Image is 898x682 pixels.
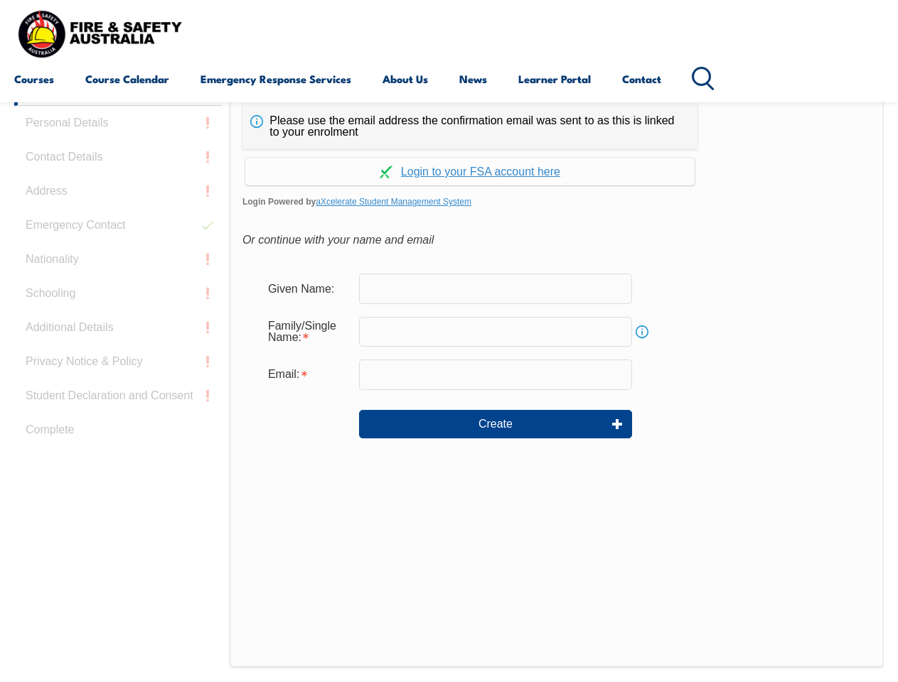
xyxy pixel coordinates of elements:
div: Family/Single Name is required. [257,313,359,351]
a: Contact [622,62,661,96]
a: Learner Portal [518,62,591,96]
div: Given Name: [257,275,359,302]
a: Emergency Response Services [201,62,351,96]
a: Courses [14,62,54,96]
div: Please use the email address the confirmation email was sent to as this is linked to your enrolment [242,104,697,149]
img: Log in withaxcelerate [380,166,392,178]
div: Or continue with your name and email [242,229,871,251]
a: News [459,62,487,96]
a: About Us [383,62,428,96]
a: aXcelerate Student Management System [316,197,471,207]
div: Email is required. [257,361,359,388]
button: Create [359,410,632,438]
span: Login Powered by [242,191,871,212]
a: Info [632,322,652,342]
a: Course Calendar [85,62,169,96]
